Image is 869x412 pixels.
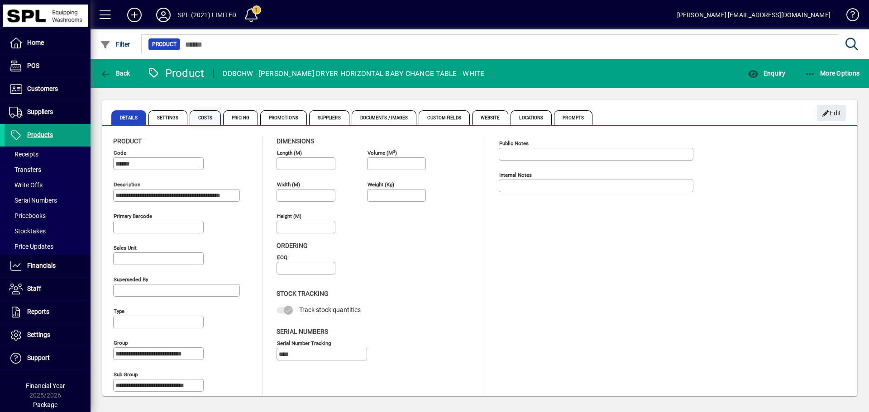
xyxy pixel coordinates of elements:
mat-label: Superseded by [114,276,148,283]
span: Documents / Images [352,110,417,125]
sup: 3 [393,149,395,153]
a: Transfers [5,162,91,177]
mat-label: Volume (m ) [368,150,397,156]
mat-label: Internal Notes [499,172,532,178]
a: Customers [5,78,91,100]
mat-label: EOQ [277,254,287,260]
span: Track stock quantities [299,306,361,313]
mat-label: Width (m) [277,181,300,188]
span: Product [113,137,142,145]
mat-label: Type [114,308,124,314]
a: Receipts [5,147,91,162]
a: Home [5,32,91,54]
mat-label: Height (m) [277,213,301,219]
span: Staff [27,285,41,292]
div: [PERSON_NAME] [EMAIL_ADDRESS][DOMAIN_NAME] [677,8,831,22]
span: Price Updates [9,243,53,250]
div: DDBCHW - [PERSON_NAME] DRYER HORIZONTAL BABY CHANGE TABLE - WHITE [223,66,484,81]
app-page-header-button: Back [91,65,140,81]
a: Knowledge Base [840,2,858,31]
span: Serial Numbers [277,328,328,335]
span: Custom Fields [419,110,469,125]
a: Financials [5,255,91,277]
mat-label: Serial Number tracking [277,340,331,346]
mat-label: Sales unit [114,245,137,251]
span: Suppliers [309,110,349,125]
mat-label: Group [114,340,128,346]
span: Products [27,131,53,138]
span: Dimensions [277,137,314,145]
a: Suppliers [5,101,91,123]
a: Support [5,347,91,369]
mat-label: Description [114,181,140,188]
mat-label: Primary barcode [114,213,152,219]
span: Reports [27,308,49,315]
span: Promotions [260,110,307,125]
span: Locations [511,110,552,125]
span: Details [111,110,146,125]
div: Product [147,66,205,81]
mat-label: Length (m) [277,150,302,156]
span: Home [27,39,44,46]
mat-label: Weight (Kg) [368,181,394,188]
a: Price Updates [5,239,91,254]
a: Settings [5,324,91,346]
span: Customers [27,85,58,92]
span: Settings [27,331,50,338]
span: Transfers [9,166,41,173]
span: Serial Numbers [9,197,57,204]
mat-label: Sub group [114,371,138,378]
span: Package [33,401,57,408]
a: Reports [5,301,91,323]
span: Ordering [277,242,308,249]
span: Pricing [223,110,258,125]
span: More Options [805,70,860,77]
span: Receipts [9,151,38,158]
span: Financials [27,262,56,269]
span: Stock Tracking [277,290,329,297]
span: Costs [190,110,221,125]
span: Prompts [554,110,592,125]
mat-label: Public Notes [499,140,529,147]
button: Edit [817,105,846,121]
span: Pricebooks [9,212,46,219]
span: Website [472,110,509,125]
a: POS [5,55,91,77]
mat-label: Code [114,150,126,156]
span: Back [100,70,130,77]
span: Write Offs [9,181,43,189]
a: Staff [5,278,91,300]
button: Back [98,65,133,81]
button: More Options [802,65,862,81]
button: Add [120,7,149,23]
span: Suppliers [27,108,53,115]
button: Profile [149,7,178,23]
div: SPL (2021) LIMITED [178,8,236,22]
span: Product [152,40,177,49]
span: Financial Year [26,382,65,389]
a: Write Offs [5,177,91,193]
a: Pricebooks [5,208,91,223]
a: Serial Numbers [5,193,91,208]
a: Stocktakes [5,223,91,239]
button: Enquiry [745,65,788,81]
button: Filter [98,36,133,52]
span: Enquiry [748,70,785,77]
span: Stocktakes [9,227,46,235]
span: Edit [822,106,841,121]
span: Support [27,354,50,361]
span: POS [27,62,39,69]
span: Settings [148,110,187,125]
span: Filter [100,41,130,48]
